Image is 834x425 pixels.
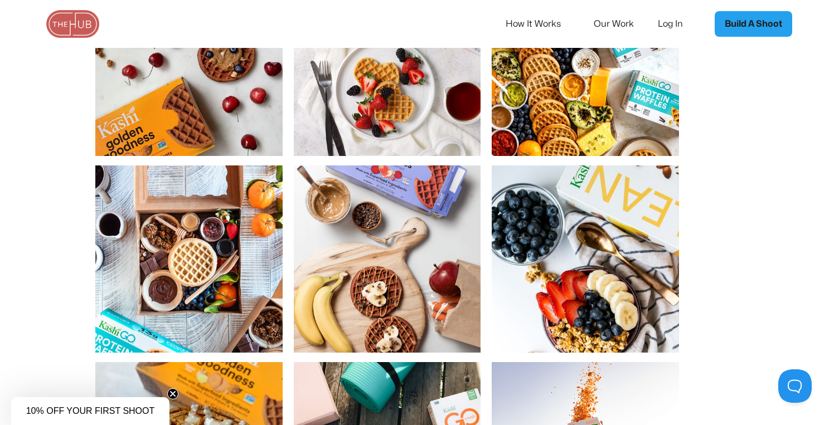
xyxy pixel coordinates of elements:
a: open lightbox [492,156,679,353]
iframe: Toggle Customer Support [778,369,812,403]
div: Heading [32,100,33,355]
a: open lightbox [95,156,283,353]
div: 10% OFF YOUR FIRST SHOOTClose teaser [11,397,169,425]
button: Close teaser [167,388,178,399]
span: 10% OFF YOUR FIRST SHOOT [26,406,155,416]
a: Log In [658,12,698,36]
a: Our Work [594,12,649,36]
a: open lightbox [294,156,481,353]
a: How It Works [506,12,576,36]
a: Build A Shoot [715,11,792,37]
